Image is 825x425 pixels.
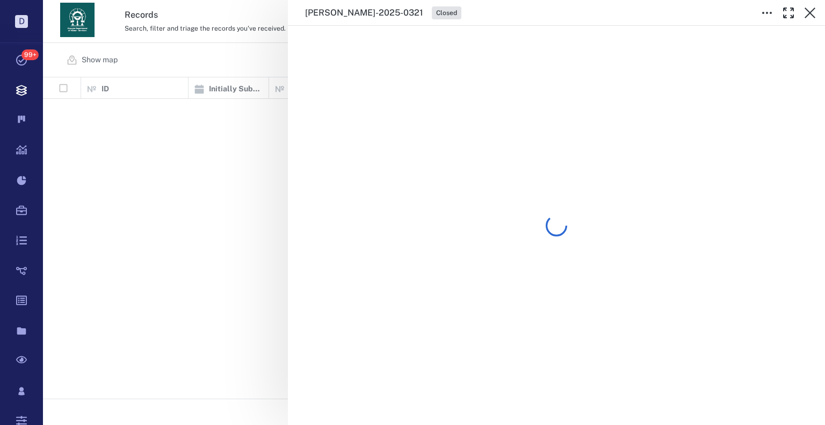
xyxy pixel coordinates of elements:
span: 99+ [21,49,39,60]
button: Toggle to Edit Boxes [756,2,778,24]
button: Close [799,2,821,24]
h3: [PERSON_NAME]-2025-0321 [305,6,423,19]
p: D [15,15,28,28]
button: Toggle Fullscreen [778,2,799,24]
span: Closed [434,9,459,18]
